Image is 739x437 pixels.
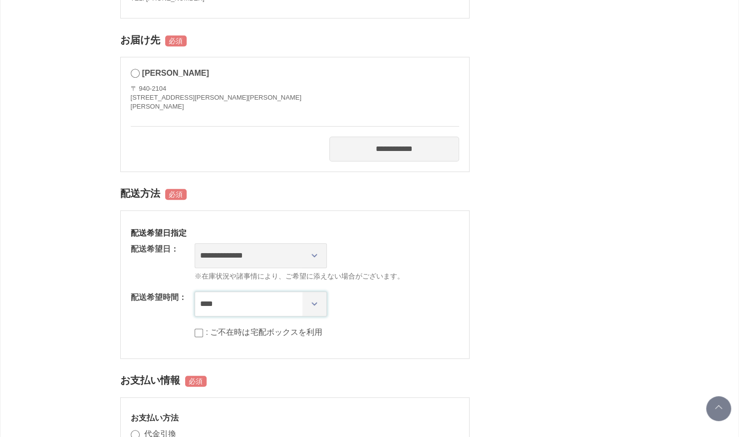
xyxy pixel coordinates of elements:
[131,228,459,238] h3: 配送希望日指定
[195,271,459,282] span: ※在庫状況や諸事情により、ご希望に添えない場合がございます。
[120,182,470,205] h2: 配送方法
[142,69,209,77] span: [PERSON_NAME]
[131,413,459,423] h3: お支払い方法
[131,84,301,112] address: 〒 940-2104 [STREET_ADDRESS][PERSON_NAME][PERSON_NAME] [PERSON_NAME]
[131,243,179,255] dt: 配送希望日：
[131,291,187,303] dt: 配送希望時間：
[206,328,322,336] label: : ご不在時は宅配ボックスを利用
[120,28,470,52] h2: お届け先
[120,369,470,392] h2: お支払い情報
